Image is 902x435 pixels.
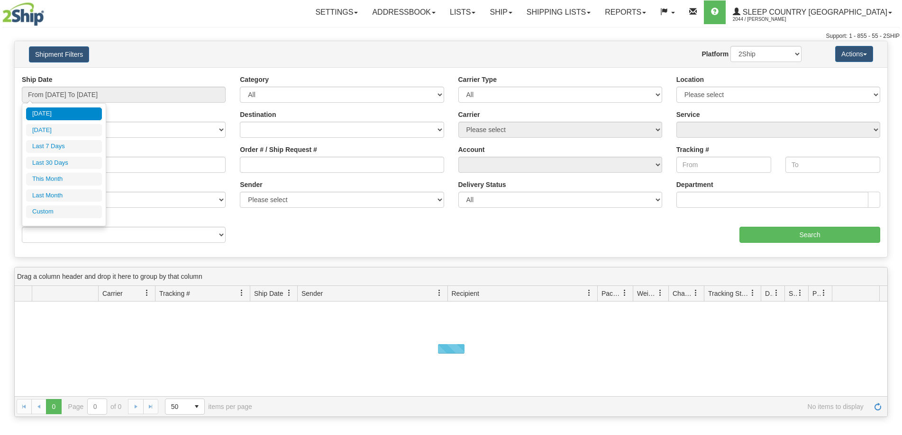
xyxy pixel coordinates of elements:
[637,289,657,298] span: Weight
[768,285,784,301] a: Delivery Status filter column settings
[792,285,808,301] a: Shipment Issues filter column settings
[165,399,205,415] span: Page sizes drop down
[652,285,668,301] a: Weight filter column settings
[26,157,102,169] li: Last 30 Days
[812,289,820,298] span: Pickup Status
[458,180,506,189] label: Delivery Status
[676,157,771,173] input: From
[688,285,704,301] a: Charge filter column settings
[234,285,250,301] a: Tracking # filter column settings
[726,0,899,24] a: Sleep Country [GEOGRAPHIC_DATA] 2044 / [PERSON_NAME]
[676,145,709,154] label: Tracking #
[733,15,804,24] span: 2044 / [PERSON_NAME]
[739,227,880,243] input: Search
[598,0,653,24] a: Reports
[308,0,365,24] a: Settings
[765,289,773,298] span: Delivery Status
[452,289,479,298] span: Recipient
[26,173,102,186] li: This Month
[458,75,497,84] label: Carrier Type
[265,403,864,410] span: No items to display
[139,285,155,301] a: Carrier filter column settings
[254,289,283,298] span: Ship Date
[159,289,190,298] span: Tracking #
[26,140,102,153] li: Last 7 Days
[2,2,44,26] img: logo2044.jpg
[26,205,102,218] li: Custom
[601,289,621,298] span: Packages
[365,0,443,24] a: Addressbook
[68,399,122,415] span: Page of 0
[740,8,887,16] span: Sleep Country [GEOGRAPHIC_DATA]
[519,0,598,24] a: Shipping lists
[443,0,483,24] a: Lists
[702,49,729,59] label: Platform
[102,289,123,298] span: Carrier
[26,107,102,120] li: [DATE]
[816,285,832,301] a: Pickup Status filter column settings
[2,32,900,40] div: Support: 1 - 855 - 55 - 2SHIP
[708,289,749,298] span: Tracking Status
[745,285,761,301] a: Tracking Status filter column settings
[189,399,204,414] span: select
[785,157,880,173] input: To
[240,110,276,119] label: Destination
[581,285,597,301] a: Recipient filter column settings
[835,46,873,62] button: Actions
[483,0,519,24] a: Ship
[22,75,53,84] label: Ship Date
[15,267,887,286] div: grid grouping header
[26,189,102,202] li: Last Month
[789,289,797,298] span: Shipment Issues
[676,180,713,189] label: Department
[240,145,317,154] label: Order # / Ship Request #
[458,110,480,119] label: Carrier
[240,180,262,189] label: Sender
[240,75,269,84] label: Category
[617,285,633,301] a: Packages filter column settings
[46,399,61,414] span: Page 0
[458,145,485,154] label: Account
[431,285,447,301] a: Sender filter column settings
[26,124,102,137] li: [DATE]
[301,289,323,298] span: Sender
[880,169,901,266] iframe: chat widget
[676,110,700,119] label: Service
[29,46,89,62] button: Shipment Filters
[676,75,704,84] label: Location
[281,285,297,301] a: Ship Date filter column settings
[165,399,252,415] span: items per page
[171,402,183,411] span: 50
[870,399,885,414] a: Refresh
[673,289,692,298] span: Charge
